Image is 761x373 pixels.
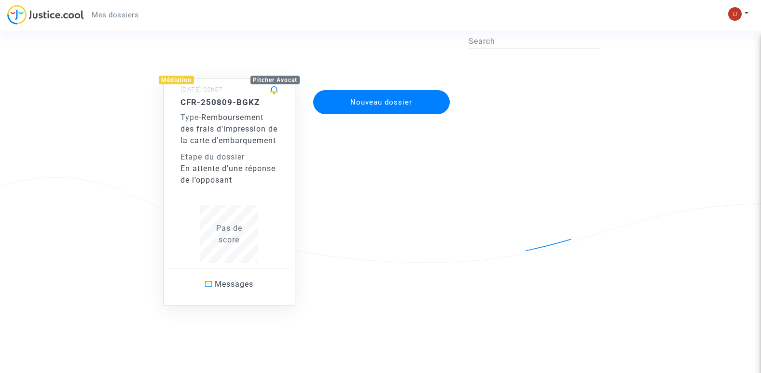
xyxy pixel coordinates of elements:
button: Nouveau dossier [313,90,450,114]
img: 45638f63b1a97a64ca32cd599db243c0 [728,7,742,21]
span: Type [180,113,199,122]
h5: CFR-250809-BGKZ [180,97,278,107]
span: - [180,113,201,122]
a: MédiationPitcher Avocat[DATE] 02h57CFR-250809-BGKZType-Remboursement des frais d'impression de la... [153,59,305,306]
div: Pitcher Avocat [250,76,300,84]
a: Messages [168,268,290,300]
span: Remboursement des frais d'impression de la carte d'embarquement [180,113,277,145]
div: Médiation [159,76,194,84]
a: Nouveau dossier [312,84,451,93]
div: Etape du dossier [180,151,278,163]
span: Pas de score [216,224,242,244]
span: Mes dossiers [92,11,138,19]
small: [DATE] 02h57 [180,86,222,93]
span: Messages [215,280,253,289]
a: Mes dossiers [84,8,146,22]
img: jc-logo.svg [7,5,84,25]
div: En attente d’une réponse de l’opposant [180,163,278,186]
